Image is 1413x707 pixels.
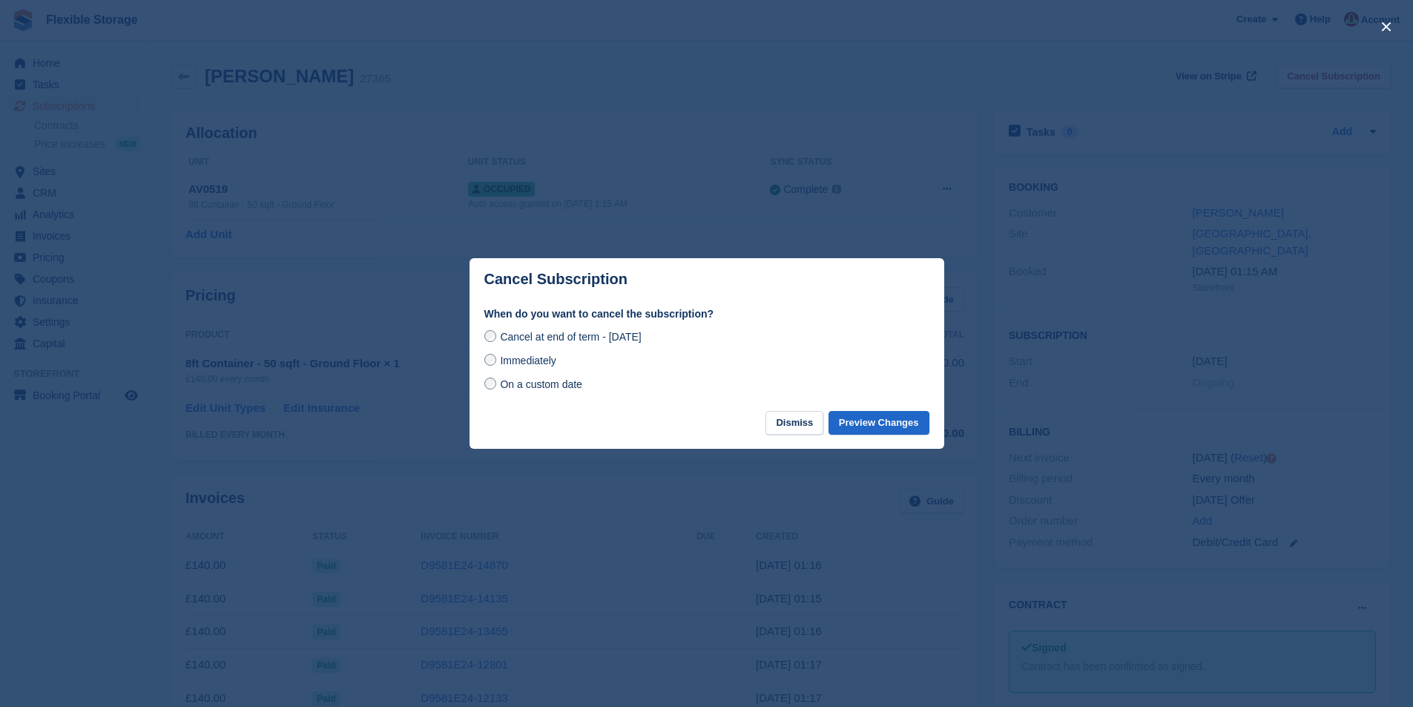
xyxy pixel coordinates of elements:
button: Dismiss [765,411,823,435]
p: Cancel Subscription [484,271,628,288]
input: Immediately [484,354,496,366]
button: Preview Changes [829,411,929,435]
span: On a custom date [500,378,582,390]
button: close [1374,15,1398,39]
span: Immediately [500,355,556,366]
input: On a custom date [484,378,496,389]
label: When do you want to cancel the subscription? [484,306,929,322]
span: Cancel at end of term - [DATE] [500,331,641,343]
input: Cancel at end of term - [DATE] [484,330,496,342]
